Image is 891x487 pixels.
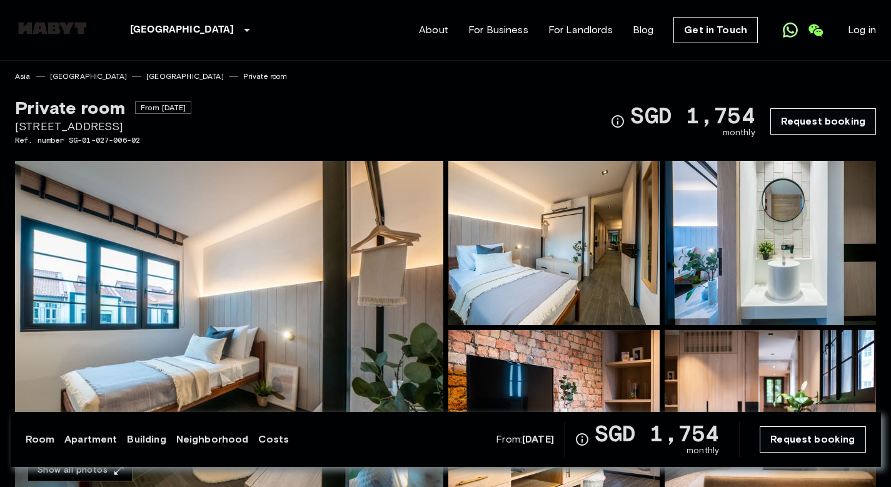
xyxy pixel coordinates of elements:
[15,22,90,34] img: Habyt
[419,23,448,38] a: About
[610,114,625,129] svg: Check cost overview for full price breakdown. Please note that discounts apply to new joiners onl...
[633,23,654,38] a: Blog
[258,432,289,447] a: Costs
[15,97,125,118] span: Private room
[665,161,876,325] img: Picture of unit SG-01-027-006-02
[522,433,554,445] b: [DATE]
[723,126,755,139] span: monthly
[468,23,528,38] a: For Business
[130,23,234,38] p: [GEOGRAPHIC_DATA]
[760,426,865,453] a: Request booking
[127,432,166,447] a: Building
[848,23,876,38] a: Log in
[496,433,554,446] span: From:
[50,71,128,82] a: [GEOGRAPHIC_DATA]
[803,18,828,43] a: Open WeChat
[243,71,288,82] a: Private room
[548,23,613,38] a: For Landlords
[15,135,191,146] span: Ref. number SG-01-027-006-02
[595,422,719,444] span: SGD 1,754
[630,104,755,126] span: SGD 1,754
[146,71,224,82] a: [GEOGRAPHIC_DATA]
[135,101,192,114] span: From [DATE]
[15,71,31,82] a: Asia
[448,161,660,325] img: Picture of unit SG-01-027-006-02
[687,444,719,457] span: monthly
[770,108,876,135] a: Request booking
[176,432,249,447] a: Neighborhood
[15,118,191,135] span: [STREET_ADDRESS]
[673,17,758,43] a: Get in Touch
[28,459,133,482] button: Show all photos
[778,18,803,43] a: Open WhatsApp
[575,432,590,447] svg: Check cost overview for full price breakdown. Please note that discounts apply to new joiners onl...
[64,432,117,447] a: Apartment
[26,432,55,447] a: Room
